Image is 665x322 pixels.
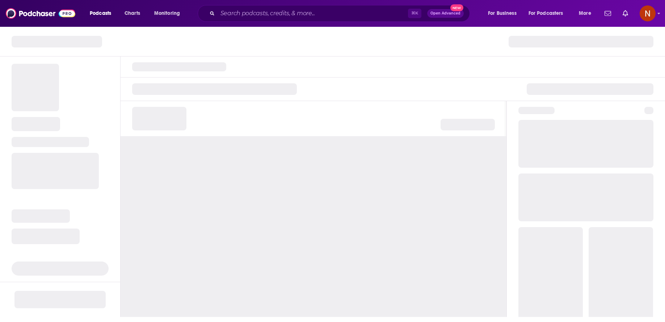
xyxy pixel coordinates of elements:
a: Show notifications dropdown [602,7,614,20]
span: Logged in as AdelNBM [640,5,656,21]
a: Show notifications dropdown [620,7,631,20]
span: Charts [125,8,140,18]
a: Charts [120,8,144,19]
button: open menu [524,8,574,19]
button: Open AdvancedNew [427,9,464,18]
button: open menu [149,8,189,19]
div: Search podcasts, credits, & more... [205,5,477,22]
span: Open Advanced [430,12,460,15]
img: User Profile [640,5,656,21]
button: open menu [574,8,600,19]
span: ⌘ K [408,9,421,18]
span: For Podcasters [529,8,563,18]
span: New [450,4,463,11]
input: Search podcasts, credits, & more... [218,8,408,19]
img: Podchaser - Follow, Share and Rate Podcasts [6,7,75,20]
button: open menu [85,8,121,19]
span: Podcasts [90,8,111,18]
button: open menu [483,8,526,19]
span: Monitoring [154,8,180,18]
button: Show profile menu [640,5,656,21]
span: More [579,8,591,18]
span: For Business [488,8,517,18]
